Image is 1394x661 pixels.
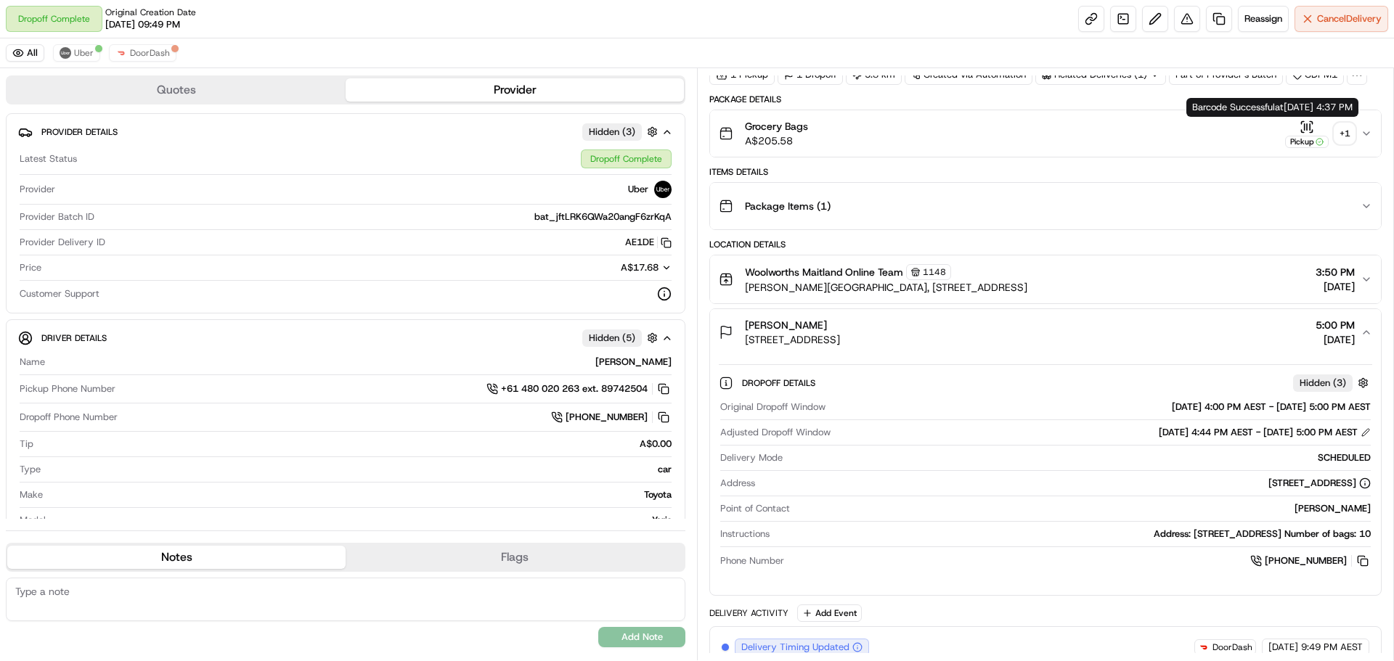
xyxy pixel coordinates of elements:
span: Latest Status [20,152,77,165]
button: Package Items (1) [710,183,1381,229]
span: Type [20,463,41,476]
span: 9:49 PM AEST [1301,641,1363,654]
span: Price [20,261,41,274]
button: Add Event [797,604,862,622]
button: Quotes [7,78,346,102]
span: [PERSON_NAME][GEOGRAPHIC_DATA], [STREET_ADDRESS] [745,280,1027,295]
span: DoorDash [1212,641,1252,653]
span: Phone Number [720,554,784,567]
span: [PERSON_NAME] [745,318,827,332]
button: Hidden (5) [582,329,661,347]
span: [PHONE_NUMBER] [1265,554,1347,567]
span: [DATE] [1268,641,1298,654]
button: Uber [53,44,100,62]
div: Package Details [709,94,1382,105]
button: Hidden (3) [582,123,661,141]
span: Provider Details [41,126,118,138]
span: Uber [74,47,94,59]
img: uber-new-logo.jpeg [654,181,672,198]
span: DoorDash [130,47,170,59]
span: Adjusted Dropoff Window [720,426,831,439]
span: Delivery Mode [720,451,783,464]
div: [PERSON_NAME] [51,356,672,369]
span: Reassign [1244,12,1282,25]
span: [DATE] [1316,332,1355,347]
span: Dropoff Phone Number [20,411,118,424]
button: Provider [346,78,684,102]
button: [PERSON_NAME][STREET_ADDRESS]5:00 PM[DATE] [710,309,1381,356]
div: Yaris [52,514,672,527]
button: DoorDash [109,44,176,62]
button: Flags [346,546,684,569]
button: AE1DE [625,236,672,249]
span: Pickup Phone Number [20,382,115,395]
span: Package Items ( 1 ) [745,199,831,213]
button: Hidden (3) [1293,374,1372,392]
span: Grocery Bags [745,119,808,134]
div: Toyota [49,488,672,501]
div: Location Details [709,239,1382,250]
div: Delivery Activity [709,607,788,619]
span: [STREET_ADDRESS] [745,332,840,347]
button: Driver DetailsHidden (5) [18,326,673,350]
span: Original Dropoff Window [720,401,826,414]
div: car [46,463,672,476]
button: Woolworths Maitland Online Team1148[PERSON_NAME][GEOGRAPHIC_DATA], [STREET_ADDRESS]3:50 PM[DATE] [710,255,1381,303]
span: Name [20,356,45,369]
div: [STREET_ADDRESS] [1268,477,1371,490]
span: Provider Delivery ID [20,236,105,249]
span: Tip [20,438,33,451]
span: Driver Details [41,332,107,344]
span: Uber [628,183,648,196]
button: Pickup+1 [1285,120,1355,148]
button: Grocery BagsA$205.58Pickup+1 [710,110,1381,157]
button: Pickup [1285,120,1329,148]
span: A$17.68 [621,261,659,274]
span: Point of Contact [720,502,790,515]
span: Hidden ( 5 ) [589,332,635,345]
span: Provider Batch ID [20,210,94,223]
button: A$17.68 [544,261,672,274]
a: [PHONE_NUMBER] [1250,553,1371,569]
div: [DATE] 4:44 PM AEST - [DATE] 5:00 PM AEST [1159,426,1371,439]
span: Provider [20,183,55,196]
button: Provider DetailsHidden (3) [18,120,673,144]
span: Original Creation Date [105,7,196,18]
span: Instructions [720,527,770,541]
img: uber-new-logo.jpeg [60,47,71,59]
span: [PHONE_NUMBER] [566,411,648,424]
div: [PERSON_NAME][STREET_ADDRESS]5:00 PM[DATE] [710,356,1381,595]
div: Pickup [1285,136,1329,148]
span: Woolworths Maitland Online Team [745,265,903,279]
span: Dropoff Details [742,377,818,389]
button: Reassign [1238,6,1289,32]
button: All [6,44,44,62]
span: [DATE] [1316,279,1355,294]
span: Customer Support [20,287,99,300]
a: +61 480 020 263 ext. 89742504 [486,381,672,397]
span: at [DATE] 4:37 PM [1275,101,1353,113]
span: 1148 [923,266,946,278]
span: A$205.58 [745,134,808,148]
span: Address [720,477,755,490]
span: 5:00 PM [1316,318,1355,332]
button: Notes [7,546,346,569]
div: Address: [STREET_ADDRESS] Number of bags: 10 [775,527,1371,541]
span: Delivery Timing Updated [741,641,849,654]
div: SCHEDULED [788,451,1371,464]
a: [PHONE_NUMBER] [551,409,672,425]
div: A$0.00 [39,438,672,451]
span: Make [20,488,43,501]
img: doordash_logo_v2.png [1198,641,1210,653]
span: +61 480 020 263 ext. 89742504 [501,382,648,395]
img: doordash_logo_v2.png [115,47,127,59]
span: Cancel Delivery [1317,12,1382,25]
span: Hidden ( 3 ) [1300,377,1346,390]
div: [DATE] 4:00 PM AEST - [DATE] 5:00 PM AEST [831,401,1371,414]
span: Model [20,514,46,527]
div: [PERSON_NAME] [796,502,1371,515]
div: + 1 [1334,123,1355,144]
span: bat_jftLRK6QWa20angF6zrKqA [534,210,672,223]
span: [DATE] 09:49 PM [105,18,180,31]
